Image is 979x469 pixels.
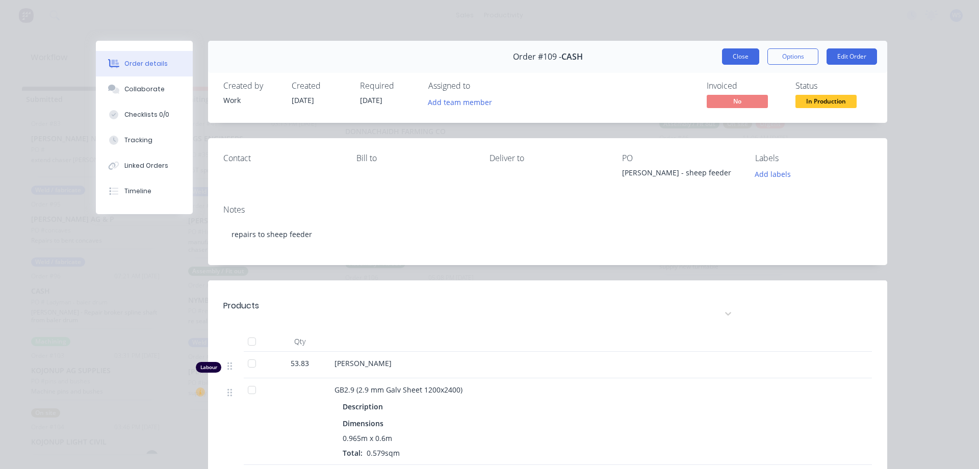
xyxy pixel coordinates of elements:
div: Estimated quantities [722,303,831,314]
span: 53.83 [291,358,309,369]
button: Tracking [96,127,193,153]
span: GB2.9 (2.9 mm Galv Sheet 1200x2400) [334,385,462,395]
button: Close [722,48,759,65]
div: repairs to sheep feeder [223,219,872,250]
span: Dimensions [343,418,383,429]
div: Labour [196,362,221,373]
div: Created by [223,81,279,91]
div: PO [622,153,739,163]
span: No [707,95,768,108]
div: Checklists 0/0 [124,110,169,119]
button: Checklists 0/0 [96,102,193,127]
button: Add team member [428,95,498,109]
div: Bill to [356,153,473,163]
div: Order details [124,59,168,68]
button: Options [767,48,818,65]
span: 0.579sqm [363,448,404,458]
div: Assigned to [428,81,530,91]
div: Products [223,300,259,312]
div: Collaborate [124,85,165,94]
div: Contact [223,153,340,163]
button: Linked Orders [96,153,193,178]
span: In Production [795,95,857,108]
div: Timeline [124,187,151,196]
div: Labels [755,153,872,163]
div: [PERSON_NAME] - sheep feeder [622,167,739,181]
span: 0.965m x 0.6m [343,433,392,444]
button: Collaborate [96,76,193,102]
button: In Production [795,95,857,110]
div: Work [223,95,279,106]
div: Description [343,399,387,414]
div: Deliver to [489,153,606,163]
div: Required [360,81,416,91]
div: Qty [269,331,330,352]
div: Notes [223,205,872,215]
div: Linked Orders [124,161,168,170]
span: [DATE] [292,95,314,105]
span: [PERSON_NAME] [334,358,392,368]
button: Timeline [96,178,193,204]
span: [DATE] [360,95,382,105]
span: Total: [343,448,363,458]
div: Tracking [124,136,152,145]
span: CASH [561,52,583,62]
button: Order details [96,51,193,76]
button: Add team member [423,95,498,109]
div: Created [292,81,348,91]
div: Invoiced [707,81,783,91]
div: Status [795,81,872,91]
button: Edit Order [827,48,877,65]
button: Add labels [750,167,796,181]
span: Order #109 - [513,52,561,62]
